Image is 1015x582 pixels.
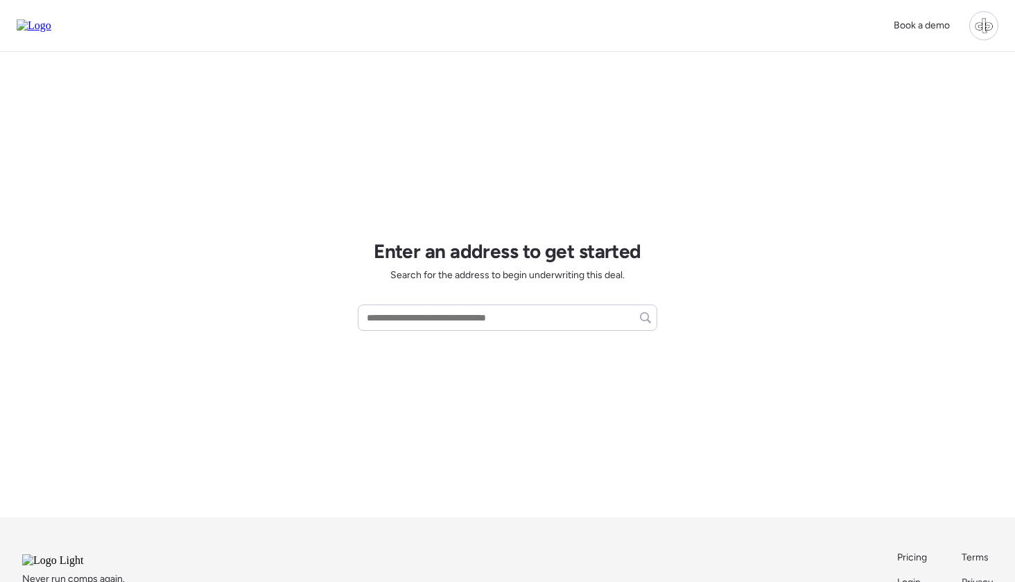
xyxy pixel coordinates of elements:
img: Logo [17,19,51,32]
a: Terms [962,551,993,565]
span: Terms [962,551,989,563]
h1: Enter an address to get started [374,239,641,263]
span: Search for the address to begin underwriting this deal. [390,268,625,282]
span: Pricing [897,551,927,563]
img: Logo Light [22,554,121,567]
a: Pricing [897,551,928,565]
span: Book a demo [894,19,950,31]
